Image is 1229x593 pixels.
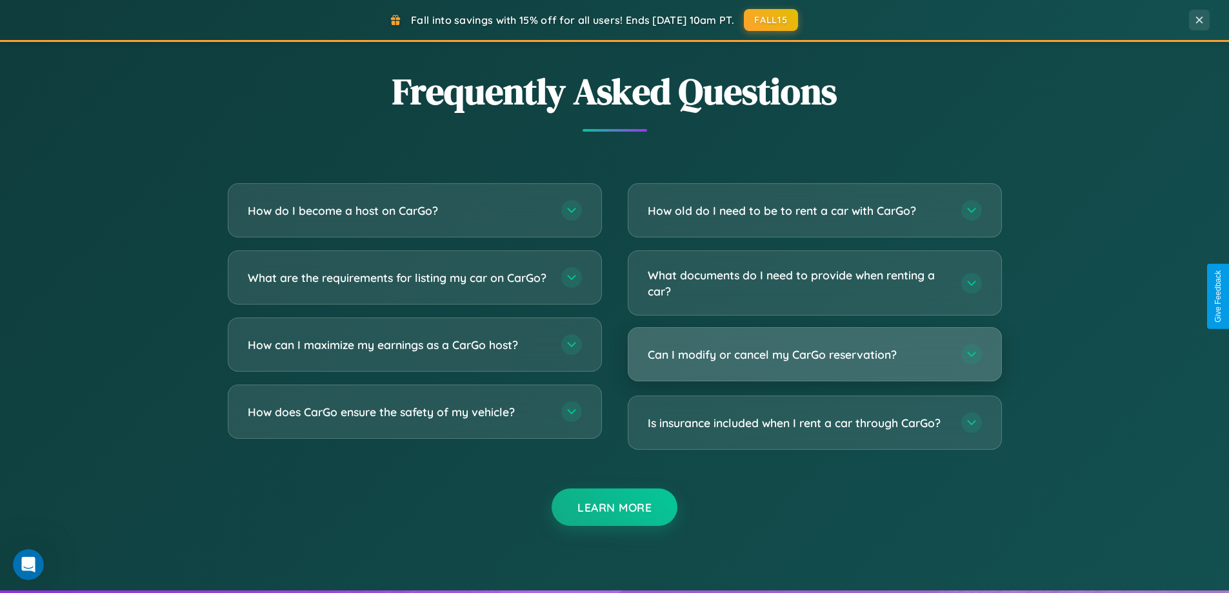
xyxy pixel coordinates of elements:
[228,66,1002,116] h2: Frequently Asked Questions
[248,404,548,420] h3: How does CarGo ensure the safety of my vehicle?
[648,203,948,219] h3: How old do I need to be to rent a car with CarGo?
[648,347,948,363] h3: Can I modify or cancel my CarGo reservation?
[1214,270,1223,323] div: Give Feedback
[648,415,948,431] h3: Is insurance included when I rent a car through CarGo?
[248,270,548,286] h3: What are the requirements for listing my car on CarGo?
[648,267,948,299] h3: What documents do I need to provide when renting a car?
[248,203,548,219] h3: How do I become a host on CarGo?
[411,14,734,26] span: Fall into savings with 15% off for all users! Ends [DATE] 10am PT.
[13,549,44,580] iframe: Intercom live chat
[552,488,677,526] button: Learn More
[248,337,548,353] h3: How can I maximize my earnings as a CarGo host?
[744,9,798,31] button: FALL15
